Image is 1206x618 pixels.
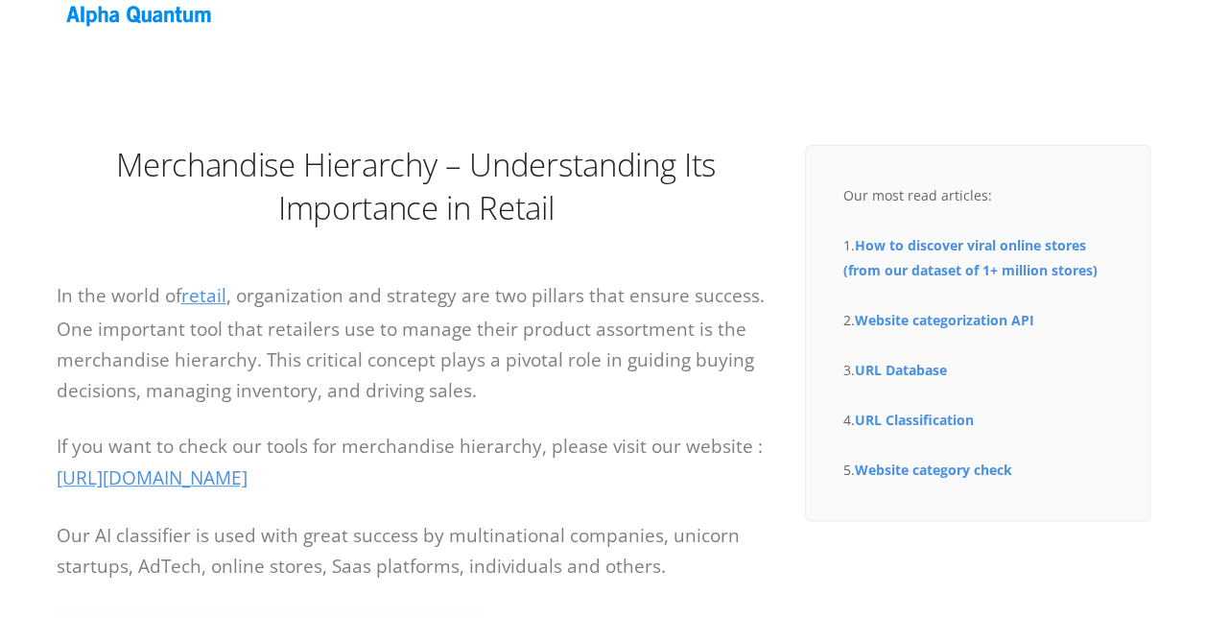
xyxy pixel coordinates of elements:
a: URL Classification [855,411,974,429]
h1: Merchandise Hierarchy – Understanding Its Importance in Retail [57,143,776,229]
a: How to discover viral online stores (from our dataset of 1+ million stores) [843,236,1098,279]
a: URL Database [855,361,947,379]
p: If you want to check our tools for merchandise hierarchy, please visit our website : [57,431,776,495]
a: retail [181,283,226,308]
a: Website category check [855,461,1012,479]
a: [URL][DOMAIN_NAME] [57,465,248,490]
div: Our most read articles: 1. 2. 3. 4. 5. [843,183,1112,483]
p: In the world of , organization and strategy are two pillars that ensure success. One important to... [57,279,776,405]
a: Website categorization API [855,311,1034,329]
span: Our AI classifier is used with great success by multinational companies, unicorn startups, AdTech... [57,523,740,579]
